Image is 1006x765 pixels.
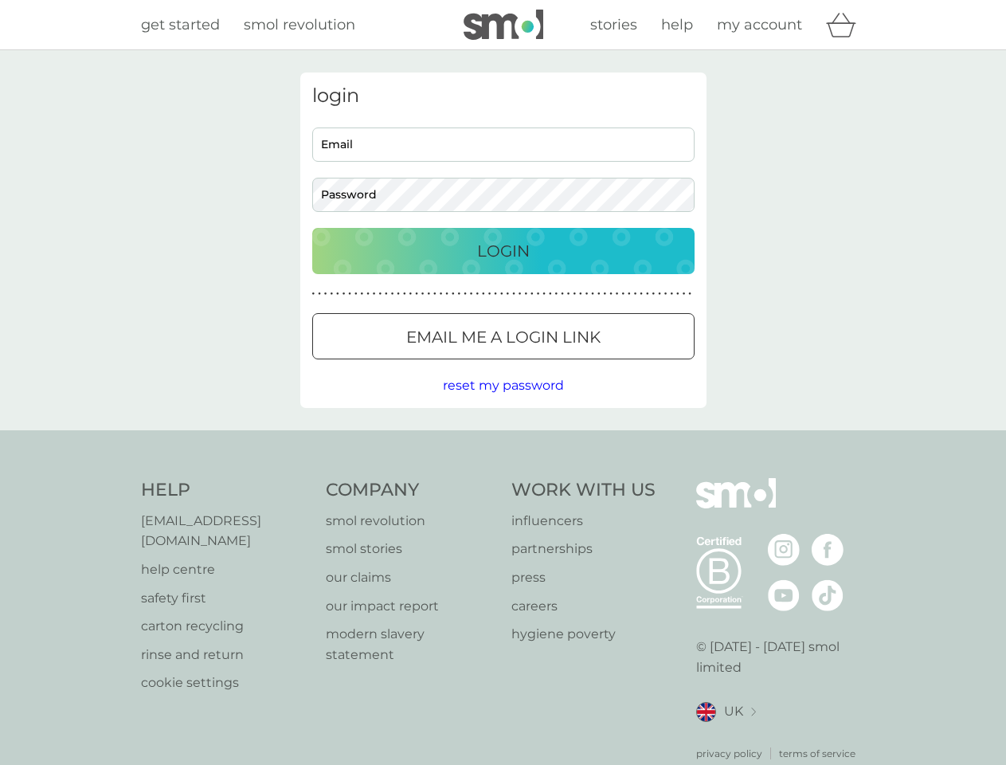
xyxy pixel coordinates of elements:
[141,673,311,693] a: cookie settings
[366,290,370,298] p: ●
[421,290,425,298] p: ●
[312,228,695,274] button: Login
[312,290,315,298] p: ●
[326,596,495,617] a: our impact report
[696,702,716,722] img: UK flag
[597,290,601,298] p: ●
[354,290,358,298] p: ●
[500,290,503,298] p: ●
[621,290,624,298] p: ●
[573,290,576,298] p: ●
[326,511,495,532] a: smol revolution
[488,290,491,298] p: ●
[634,290,637,298] p: ●
[519,290,522,298] p: ●
[616,290,619,298] p: ●
[385,290,388,298] p: ●
[591,290,594,298] p: ●
[443,375,564,396] button: reset my password
[696,746,762,761] a: privacy policy
[343,290,346,298] p: ●
[512,290,515,298] p: ●
[378,290,382,298] p: ●
[724,701,743,722] span: UK
[511,478,656,503] h4: Work With Us
[141,588,311,609] a: safety first
[433,290,436,298] p: ●
[511,596,656,617] a: careers
[458,290,461,298] p: ●
[336,290,339,298] p: ●
[348,290,351,298] p: ●
[397,290,400,298] p: ●
[683,290,686,298] p: ●
[141,16,220,33] span: get started
[141,616,311,637] a: carton recycling
[511,511,656,532] a: influencers
[511,567,656,588] p: press
[826,9,866,41] div: basket
[464,10,543,40] img: smol
[326,539,495,559] a: smol stories
[244,16,355,33] span: smol revolution
[555,290,558,298] p: ●
[452,290,455,298] p: ●
[482,290,485,298] p: ●
[330,290,333,298] p: ●
[768,534,800,566] img: visit the smol Instagram page
[812,579,844,611] img: visit the smol Tiktok page
[391,290,394,298] p: ●
[609,290,613,298] p: ●
[141,478,311,503] h4: Help
[549,290,552,298] p: ●
[494,290,497,298] p: ●
[590,14,637,37] a: stories
[511,539,656,559] a: partnerships
[415,290,418,298] p: ●
[590,16,637,33] span: stories
[524,290,527,298] p: ●
[141,645,311,665] p: rinse and return
[373,290,376,298] p: ●
[652,290,656,298] p: ●
[324,290,327,298] p: ●
[696,478,776,532] img: smol
[585,290,589,298] p: ●
[579,290,582,298] p: ●
[779,746,855,761] p: terms of service
[696,637,866,677] p: © [DATE] - [DATE] smol limited
[427,290,430,298] p: ●
[658,290,661,298] p: ●
[812,534,844,566] img: visit the smol Facebook page
[141,511,311,551] a: [EMAIL_ADDRESS][DOMAIN_NAME]
[661,14,693,37] a: help
[141,559,311,580] a: help centre
[361,290,364,298] p: ●
[646,290,649,298] p: ●
[676,290,679,298] p: ●
[326,624,495,665] a: modern slavery statement
[445,290,448,298] p: ●
[604,290,607,298] p: ●
[561,290,564,298] p: ●
[768,579,800,611] img: visit the smol Youtube page
[664,290,667,298] p: ●
[409,290,413,298] p: ●
[751,708,756,716] img: select a new location
[511,624,656,645] a: hygiene poverty
[717,14,802,37] a: my account
[141,14,220,37] a: get started
[476,290,479,298] p: ●
[542,290,546,298] p: ●
[688,290,691,298] p: ●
